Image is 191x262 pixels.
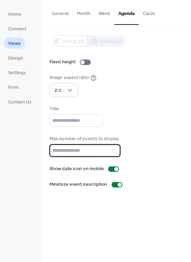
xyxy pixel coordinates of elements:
span: Contact Us [8,99,31,106]
div: Image aspect ratio [49,74,89,81]
span: Design [8,55,23,62]
a: Connect [4,23,30,34]
div: Show date icon on mobile [49,165,104,173]
span: Connect [8,26,26,33]
a: Views [4,37,25,49]
span: Form [8,84,19,91]
a: Home [4,8,25,19]
div: Title [49,105,101,113]
div: Fixed height [49,59,76,66]
span: Views [8,40,21,47]
a: Contact Us [4,96,35,107]
a: Form [4,81,23,93]
span: Settings [8,69,26,77]
div: Minimize event description [49,181,107,188]
a: Design [4,52,27,63]
span: Home [8,11,21,18]
span: 2:1 [55,86,61,95]
a: Settings [4,67,30,78]
div: Max number of events to display [49,135,119,143]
